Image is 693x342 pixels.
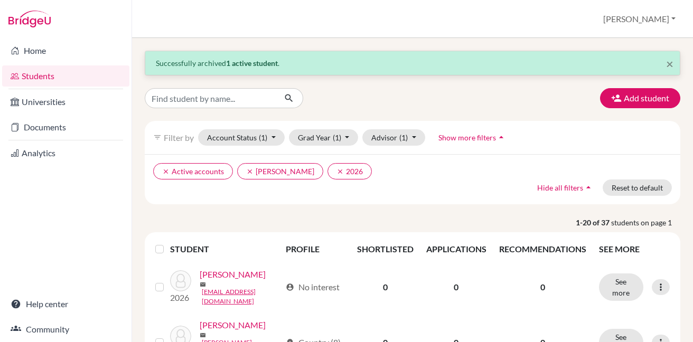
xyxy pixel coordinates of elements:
[333,133,341,142] span: (1)
[420,236,493,262] th: APPLICATIONS
[336,168,344,175] i: clear
[2,293,129,315] a: Help center
[286,281,340,293] div: No interest
[237,163,323,179] button: clear[PERSON_NAME]
[164,132,194,142] span: Filter by
[198,129,285,146] button: Account Status(1)
[246,168,254,175] i: clear
[286,283,294,291] span: account_circle
[420,262,493,312] td: 0
[153,163,233,179] button: clearActive accounts
[576,217,611,228] strong: 1-20 of 37
[2,65,129,87] a: Students
[537,183,583,192] span: Hide all filters
[351,262,420,312] td: 0
[600,88,680,108] button: Add student
[429,129,516,146] button: Show more filtersarrow_drop_up
[259,133,267,142] span: (1)
[289,129,359,146] button: Grad Year(1)
[200,281,206,288] span: mail
[279,236,351,262] th: PROFILE
[2,91,129,112] a: Universities
[438,133,496,142] span: Show more filters
[528,179,603,196] button: Hide all filtersarrow_drop_up
[666,56,673,71] span: ×
[200,319,266,331] a: [PERSON_NAME]
[2,117,129,138] a: Documents
[153,133,162,141] i: filter_list
[226,59,278,68] strong: 1 active student
[598,9,680,29] button: [PERSON_NAME]
[327,163,372,179] button: clear2026
[666,58,673,70] button: Close
[399,133,408,142] span: (1)
[170,236,279,262] th: STUDENT
[351,236,420,262] th: SHORTLISTED
[603,179,672,196] button: Reset to default
[493,236,593,262] th: RECOMMENDATIONS
[362,129,425,146] button: Advisor(1)
[202,287,281,306] a: [EMAIL_ADDRESS][DOMAIN_NAME]
[599,273,643,301] button: See more
[156,58,669,69] p: Successfully archived .
[611,217,680,228] span: students on page 1
[583,182,594,193] i: arrow_drop_up
[2,319,129,340] a: Community
[2,40,129,61] a: Home
[496,132,507,142] i: arrow_drop_up
[145,88,276,108] input: Find student by name...
[162,168,170,175] i: clear
[170,291,191,304] p: 2026
[200,268,266,281] a: [PERSON_NAME]
[200,332,206,338] span: mail
[8,11,51,27] img: Bridge-U
[170,270,191,291] img: Abdelgawad, Nour
[593,236,676,262] th: SEE MORE
[2,142,129,164] a: Analytics
[499,281,586,293] p: 0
